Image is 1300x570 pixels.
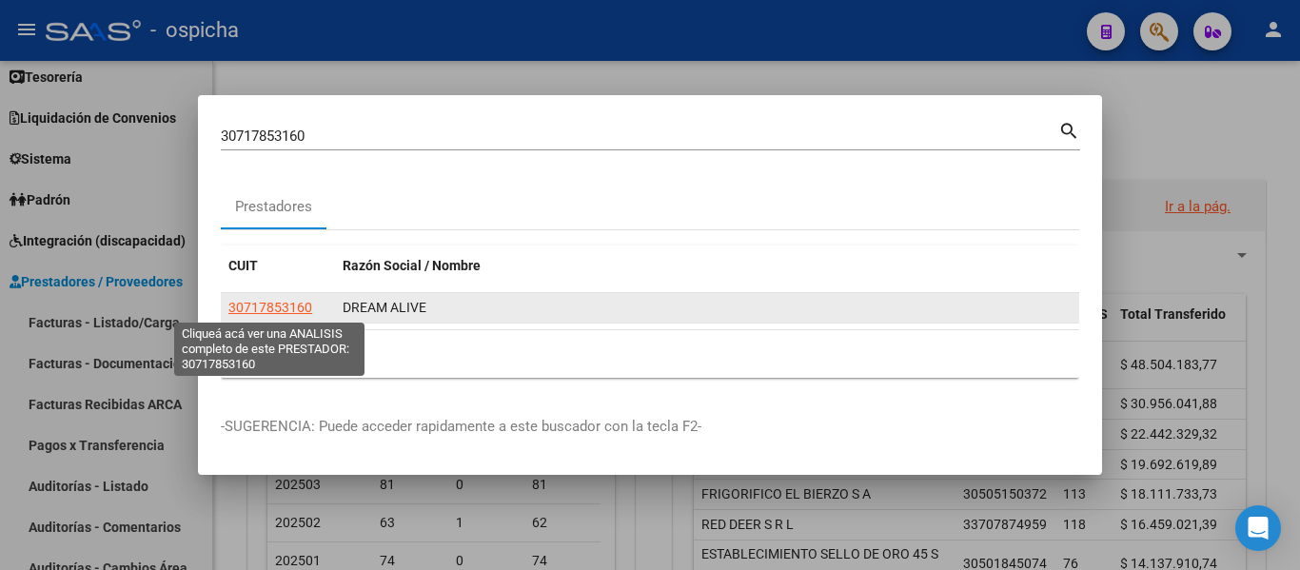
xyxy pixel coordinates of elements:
[343,258,481,273] span: Razón Social / Nombre
[221,416,1079,438] p: -SUGERENCIA: Puede acceder rapidamente a este buscador con la tecla F2-
[235,196,312,218] div: Prestadores
[335,246,1079,286] datatable-header-cell: Razón Social / Nombre
[1235,505,1281,551] div: Open Intercom Messenger
[343,297,1072,319] div: DREAM ALIVE
[228,258,258,273] span: CUIT
[228,300,312,315] span: 30717853160
[221,246,335,286] datatable-header-cell: CUIT
[1058,118,1080,141] mat-icon: search
[221,330,1079,378] div: 1 total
